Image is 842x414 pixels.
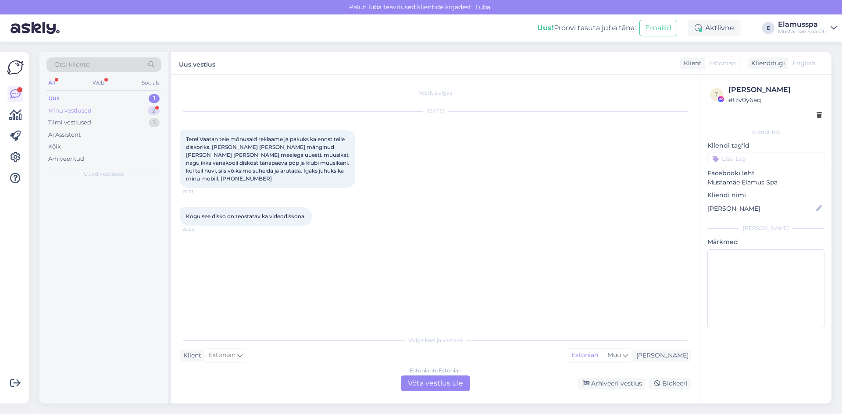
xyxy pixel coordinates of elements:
div: Klient [180,351,201,360]
div: Tiimi vestlused [48,118,91,127]
span: Kogu see disko on teostatav ka videodiskona. [186,213,306,219]
div: All [46,77,57,88]
div: Võta vestlus üle [401,375,470,391]
span: Luba [473,3,493,11]
div: [PERSON_NAME] [633,351,689,360]
div: # tzv0y6aq [728,95,822,105]
a: ElamusspaMustamäe Spa OÜ [778,21,837,35]
p: Kliendi tag'id [707,141,824,150]
div: 1 [149,94,160,103]
span: 22:02 [182,226,215,233]
div: Vestlus algas [180,89,691,97]
div: Socials [140,77,161,88]
div: [DATE] [180,107,691,115]
div: Blokeeri [649,378,691,389]
span: Uued vestlused [84,170,125,178]
span: Muu [607,351,621,359]
span: Tere! Vaatan teie mõnusaid reklaame ja pakuks ka ennst teile diskoriks. [PERSON_NAME] [PERSON_NAM... [186,136,350,182]
div: Uus [48,94,60,103]
div: Kliendi info [707,128,824,136]
span: t [715,91,718,98]
span: Estonian [209,350,235,360]
div: [PERSON_NAME] [707,224,824,232]
div: Arhiveeritud [48,155,84,163]
span: 22:01 [182,188,215,195]
span: Otsi kliente [54,60,89,69]
p: Kliendi nimi [707,191,824,200]
p: Märkmed [707,237,824,247]
span: Estonian [709,59,736,68]
div: Minu vestlused [48,106,92,115]
div: 2 [148,106,160,115]
span: English [792,59,815,68]
button: Emailid [639,20,677,36]
img: Askly Logo [7,59,24,76]
div: Web [91,77,106,88]
div: Mustamäe Spa OÜ [778,28,827,35]
b: Uus! [537,24,554,32]
div: Klienditugi [748,59,785,68]
div: 1 [149,118,160,127]
input: Lisa nimi [708,204,814,213]
p: Facebooki leht [707,169,824,178]
div: Elamusspa [778,21,827,28]
div: Klient [680,59,702,68]
div: Estonian [567,349,603,362]
div: Estonian to Estonian [410,367,462,375]
input: Lisa tag [707,152,824,165]
div: [PERSON_NAME] [728,85,822,95]
label: Uus vestlus [179,57,215,69]
p: Mustamäe Elamus Spa [707,178,824,187]
div: Kõik [48,142,61,151]
div: Proovi tasuta juba täna: [537,23,636,33]
div: Valige keel ja vastake [180,336,691,344]
div: Arhiveeri vestlus [578,378,646,389]
div: Aktiivne [688,20,741,36]
div: E [762,22,774,34]
div: AI Assistent [48,131,81,139]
